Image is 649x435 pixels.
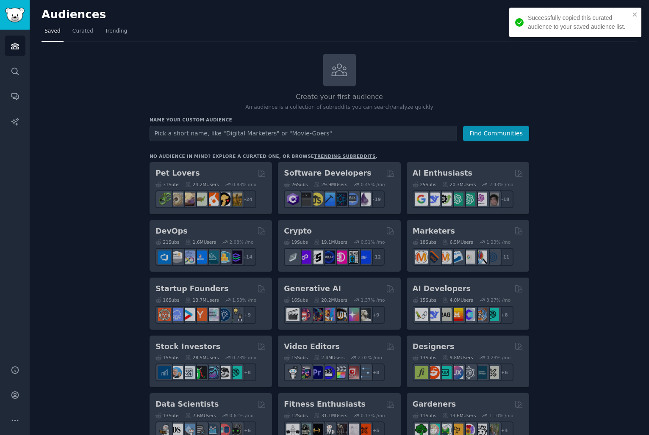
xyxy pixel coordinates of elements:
[463,126,529,141] button: Find Communities
[632,11,638,18] button: close
[150,117,529,123] h3: Name your custom audience
[69,25,96,42] a: Curated
[528,14,630,31] div: Successfully copied this curated audience to your saved audience list.
[44,28,61,35] span: Saved
[150,126,457,141] input: Pick a short name, like "Digital Marketers" or "Movie-Goers"
[5,8,25,22] img: GummySearch logo
[314,154,375,159] a: trending subreddits
[105,28,127,35] span: Trending
[150,92,529,102] h2: Create your first audience
[102,25,130,42] a: Trending
[150,153,377,159] div: No audience in mind? Explore a curated one, or browse .
[42,25,64,42] a: Saved
[150,104,529,111] p: An audience is a collection of subreddits you can search/analyze quickly
[72,28,93,35] span: Curated
[42,8,569,22] h2: Audiences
